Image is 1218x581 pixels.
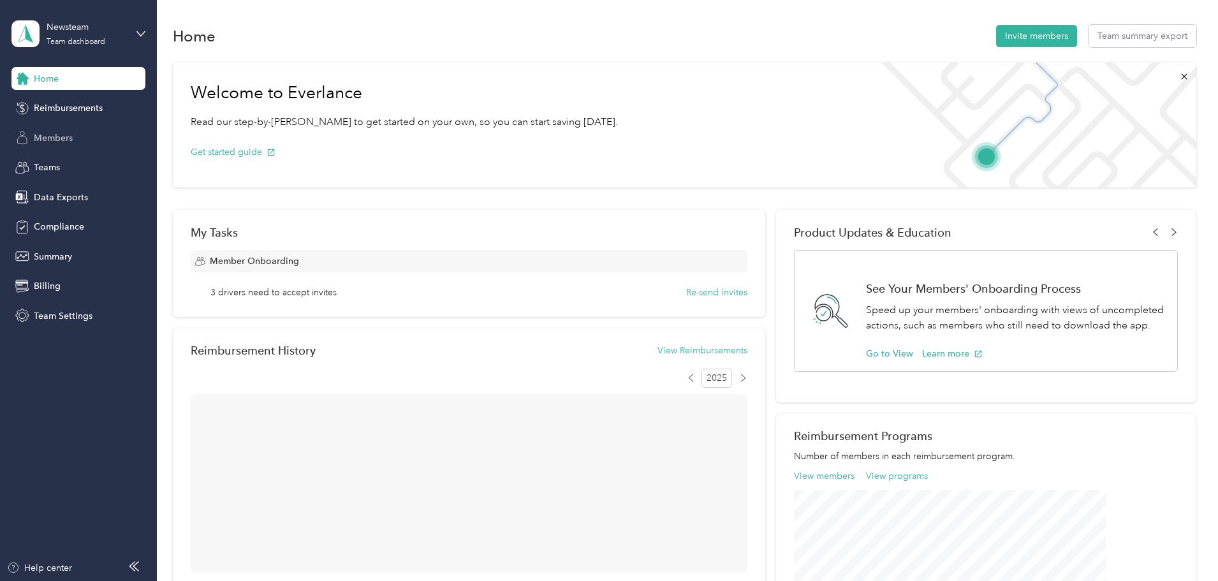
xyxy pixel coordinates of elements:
[173,29,216,43] h1: Home
[1089,25,1196,47] button: Team summary export
[866,302,1164,334] p: Speed up your members' onboarding with views of uncompleted actions, such as members who still ne...
[191,83,618,103] h1: Welcome to Everlance
[47,38,105,46] div: Team dashboard
[210,254,299,268] span: Member Onboarding
[191,114,618,130] p: Read our step-by-[PERSON_NAME] to get started on your own, so you can start saving [DATE].
[794,429,1178,443] h2: Reimbursement Programs
[34,250,72,263] span: Summary
[794,450,1178,463] p: Number of members in each reimbursement program.
[866,469,928,483] button: View programs
[34,72,59,85] span: Home
[922,347,983,360] button: Learn more
[866,347,913,360] button: Go to View
[191,226,747,239] div: My Tasks
[1147,510,1218,581] iframe: Everlance-gr Chat Button Frame
[47,20,126,34] div: Newsteam
[686,286,747,299] button: Re-send invites
[34,309,92,323] span: Team Settings
[191,344,316,357] h2: Reimbursement History
[34,191,88,204] span: Data Exports
[996,25,1077,47] button: Invite members
[34,131,73,145] span: Members
[866,282,1164,295] h1: See Your Members' Onboarding Process
[191,145,275,159] button: Get started guide
[657,344,747,357] button: View Reimbursements
[34,101,103,115] span: Reimbursements
[794,469,855,483] button: View members
[34,161,60,174] span: Teams
[7,561,72,575] button: Help center
[34,279,61,293] span: Billing
[701,369,732,388] span: 2025
[34,220,84,233] span: Compliance
[869,63,1196,188] img: Welcome to everlance
[794,226,951,239] span: Product Updates & Education
[210,286,337,299] span: 3 drivers need to accept invites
